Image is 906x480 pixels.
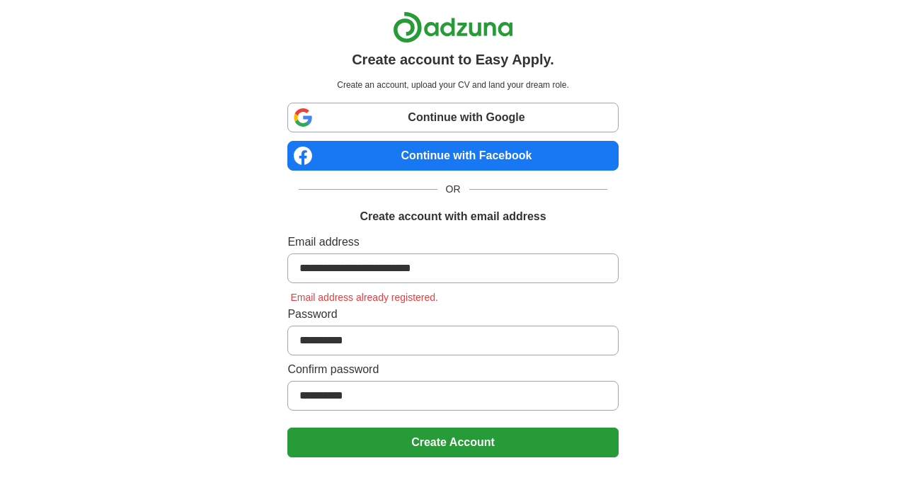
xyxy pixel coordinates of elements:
a: Continue with Facebook [287,141,618,171]
span: OR [437,182,469,197]
button: Create Account [287,428,618,457]
label: Confirm password [287,361,618,378]
p: Create an account, upload your CV and land your dream role. [290,79,615,91]
a: Continue with Google [287,103,618,132]
label: Password [287,306,618,323]
label: Email address [287,234,618,251]
img: Adzuna logo [393,11,513,43]
span: Email address already registered. [287,292,441,303]
h1: Create account to Easy Apply. [352,49,554,70]
h1: Create account with email address [360,208,546,225]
